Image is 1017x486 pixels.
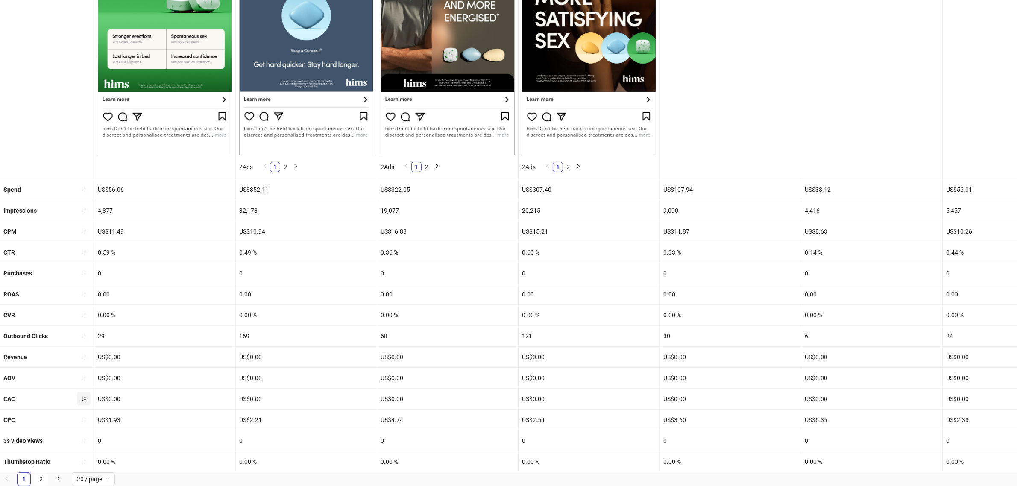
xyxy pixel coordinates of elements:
div: 30 [660,326,801,346]
div: 32,178 [236,200,377,221]
li: 2 [34,472,48,486]
a: 1 [18,473,30,486]
li: Next Page [51,472,65,486]
div: US$0.00 [377,347,518,367]
div: 0.00 [660,284,801,304]
a: 2 [35,473,47,486]
span: right [293,164,298,169]
span: 20 / page [77,473,110,486]
div: Page Size [72,472,115,486]
div: US$3.60 [660,410,801,430]
b: Thumbstop Ratio [3,458,50,465]
div: US$10.94 [236,221,377,242]
b: 3s video views [3,437,43,444]
div: US$0.00 [801,389,942,409]
div: US$11.49 [94,221,235,242]
a: 2 [563,162,573,172]
span: 2 Ads [239,164,253,170]
div: 0.14 % [801,242,942,263]
span: sort-ascending [81,228,87,234]
button: right [51,472,65,486]
div: US$0.00 [519,368,659,388]
li: 1 [17,472,31,486]
div: US$2.54 [519,410,659,430]
button: left [542,162,553,172]
div: US$6.35 [801,410,942,430]
span: right [576,164,581,169]
div: 0 [94,430,235,451]
div: 0.00 % [377,305,518,325]
li: 1 [270,162,280,172]
div: US$307.40 [519,179,659,200]
div: US$1.93 [94,410,235,430]
div: 0.00 [94,284,235,304]
li: Previous Page [401,162,411,172]
div: US$11.87 [660,221,801,242]
div: US$0.00 [660,347,801,367]
span: left [4,476,9,481]
div: US$0.00 [519,347,659,367]
span: left [545,164,550,169]
div: US$56.06 [94,179,235,200]
div: US$8.63 [801,221,942,242]
div: US$0.00 [94,347,235,367]
span: sort-ascending [81,333,87,339]
a: 1 [553,162,563,172]
div: 0.00 % [801,451,942,472]
div: US$16.88 [377,221,518,242]
div: 0.00 [801,284,942,304]
div: 0.00 % [94,451,235,472]
span: sort-ascending [81,270,87,276]
div: US$38.12 [801,179,942,200]
div: US$322.05 [377,179,518,200]
span: sort-ascending [81,417,87,423]
div: US$0.00 [801,347,942,367]
div: 0.00 [377,284,518,304]
div: 0.00 [236,284,377,304]
div: 0.00 % [660,305,801,325]
span: sort-ascending [81,207,87,213]
div: 0.00 % [519,305,659,325]
div: 4,877 [94,200,235,221]
a: 2 [422,162,431,172]
div: US$0.00 [519,389,659,409]
div: 0 [660,430,801,451]
div: 9,090 [660,200,801,221]
button: left [260,162,270,172]
div: US$0.00 [660,389,801,409]
div: US$0.00 [94,389,235,409]
button: right [432,162,442,172]
span: sort-ascending [81,249,87,255]
div: 0 [801,263,942,284]
b: CAC [3,395,15,402]
div: US$15.21 [519,221,659,242]
div: 121 [519,326,659,346]
b: Outbound Clicks [3,333,48,340]
b: AOV [3,375,15,381]
span: sort-ascending [81,312,87,318]
div: 19,077 [377,200,518,221]
div: 0 [236,430,377,451]
div: 0.33 % [660,242,801,263]
span: sort-ascending [81,438,87,444]
div: 20,215 [519,200,659,221]
a: 2 [281,162,290,172]
span: sort-ascending [81,396,87,402]
span: left [404,164,409,169]
div: US$0.00 [236,347,377,367]
span: sort-ascending [81,459,87,465]
span: sort-ascending [81,375,87,381]
li: 2 [280,162,290,172]
div: US$0.00 [236,389,377,409]
span: left [262,164,267,169]
div: 0.36 % [377,242,518,263]
div: US$0.00 [801,368,942,388]
div: 0 [519,263,659,284]
div: 0.00 [519,284,659,304]
div: 0.00 % [660,451,801,472]
span: 2 Ads [381,164,394,170]
div: US$4.74 [377,410,518,430]
div: 159 [236,326,377,346]
div: 0.59 % [94,242,235,263]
